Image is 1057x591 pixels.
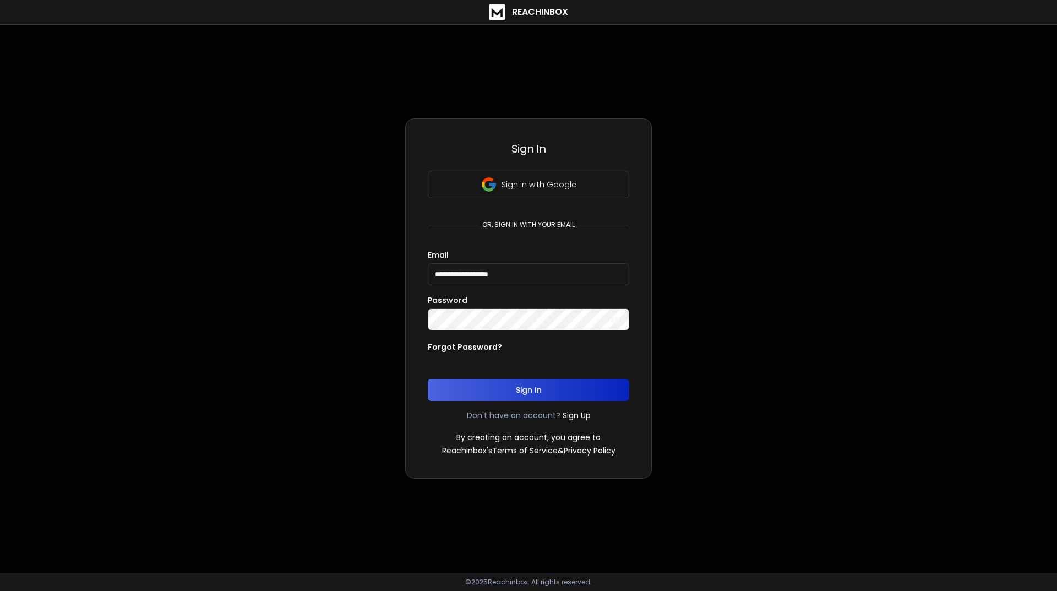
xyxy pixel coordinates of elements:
[428,141,629,156] h3: Sign In
[428,341,502,353] p: Forgot Password?
[442,445,615,456] p: ReachInbox's &
[456,432,601,443] p: By creating an account, you agree to
[465,578,592,587] p: © 2025 Reachinbox. All rights reserved.
[489,4,505,20] img: logo
[478,220,579,229] p: or, sign in with your email
[428,296,467,304] label: Password
[489,4,568,20] a: ReachInbox
[502,179,576,190] p: Sign in with Google
[428,379,629,401] button: Sign In
[563,410,591,421] a: Sign Up
[467,410,560,421] p: Don't have an account?
[428,251,449,259] label: Email
[428,171,629,198] button: Sign in with Google
[564,445,615,456] a: Privacy Policy
[512,6,568,19] h1: ReachInbox
[492,445,558,456] a: Terms of Service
